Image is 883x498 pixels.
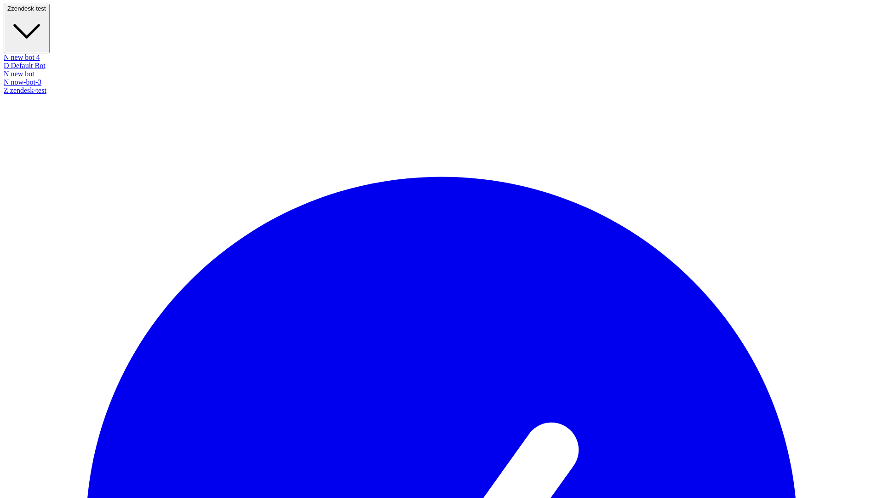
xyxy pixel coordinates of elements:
[4,62,9,69] span: D
[4,86,879,95] div: zendesk-test
[4,4,50,53] button: Zzendesk-test
[4,78,9,86] span: N
[4,70,879,78] div: new bot
[7,5,11,12] span: Z
[11,5,46,12] span: zendesk-test
[4,62,879,70] div: Default Bot
[4,86,8,94] span: Z
[4,53,9,61] span: N
[4,78,879,86] div: now-bot-3
[4,53,879,62] div: new bot 4
[4,70,9,78] span: N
